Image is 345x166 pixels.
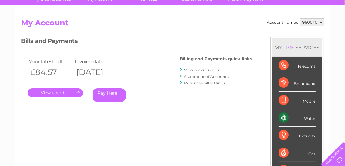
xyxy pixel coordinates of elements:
[28,88,83,97] a: .
[267,27,286,32] a: Telecoms
[290,27,299,32] a: Blog
[73,57,119,66] td: Invoice date
[28,57,73,66] td: Your latest bill
[324,27,339,32] a: Log out
[249,27,263,32] a: Energy
[184,74,229,79] a: Statement of Accounts
[93,88,126,102] a: Pay Here
[233,27,245,32] a: Water
[23,3,323,31] div: Clear Business is a trading name of Verastar Limited (registered in [GEOGRAPHIC_DATA] No. 3667643...
[279,92,316,109] div: Mobile
[21,37,252,48] h3: Bills and Payments
[279,57,316,74] div: Telecoms
[279,109,316,127] div: Water
[279,74,316,92] div: Broadband
[279,144,316,162] div: Gas
[73,66,119,79] th: [DATE]
[267,18,324,26] div: Account number
[282,44,296,50] div: LIVE
[184,68,219,72] a: View previous bills
[21,18,324,30] h2: My Account
[303,27,318,32] a: Contact
[28,66,73,79] th: £84.57
[184,81,225,85] a: Paperless bill settings
[225,3,269,11] a: 0333 014 3131
[180,56,252,61] h4: Billing and Payments quick links
[12,17,45,36] img: logo.png
[279,127,316,144] div: Electricity
[272,38,322,56] div: MY SERVICES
